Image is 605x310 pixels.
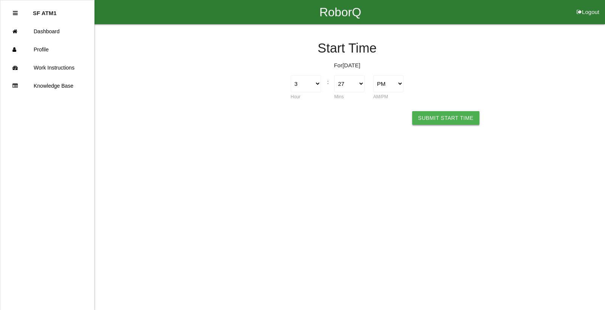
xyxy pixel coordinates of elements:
p: SF ATM1 [33,4,57,16]
button: Submit Start Time [412,111,479,125]
label: Mins [334,94,344,99]
h4: Start Time [113,41,581,56]
label: AM/PM [373,94,388,99]
label: Hour [291,94,301,99]
p: For [DATE] [113,61,581,70]
div: Close [13,4,18,22]
a: Dashboard [0,22,94,40]
div: : [325,75,330,87]
a: Profile [0,40,94,59]
a: Work Instructions [0,59,94,77]
a: Knowledge Base [0,77,94,95]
